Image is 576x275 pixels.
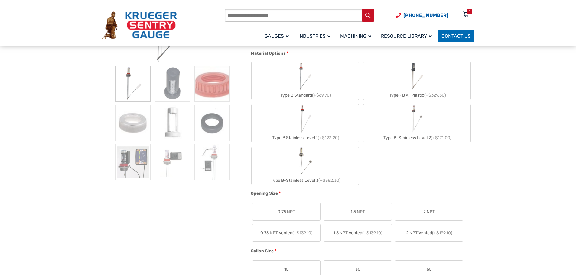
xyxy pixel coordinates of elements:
[115,105,151,141] img: Barrel Gauge - Image 4
[252,133,359,142] div: Type B Stainless Level 1
[427,266,431,273] span: 55
[295,29,337,43] a: Industries
[363,62,470,100] label: Type PB All Plastic
[194,105,230,141] img: Barrel Gauge - Image 6
[155,144,190,180] img: Barrel Gauge - Image 8
[292,230,313,235] span: (+$139.10)
[312,93,331,98] span: (+$69.70)
[194,144,230,180] img: Barrel Gauge - Image 9
[155,66,190,102] img: PVG
[279,190,281,197] abbr: required
[432,230,452,235] span: (+$139.10)
[355,266,360,273] span: 30
[252,104,359,142] label: Type B Stainless Level 1
[469,9,470,14] div: 0
[278,209,295,215] span: 0.75 NPT
[381,33,432,39] span: Resource Library
[424,93,446,98] span: (+$329.50)
[275,248,276,254] abbr: required
[350,209,365,215] span: 1.5 NPT
[261,29,295,43] a: Gauges
[396,11,448,19] a: Phone Number (920) 434-8860
[298,33,330,39] span: Industries
[251,191,278,196] span: Opening Size
[363,133,470,142] div: Type B-Stainless Level 2
[102,11,177,39] img: Krueger Sentry Gauge
[318,178,341,183] span: (+$382.30)
[252,91,359,100] div: Type B Standard
[333,230,382,236] span: 1.5 NPT Vented
[252,147,359,185] label: Type B-Stainless Level 3
[340,33,371,39] span: Machining
[377,29,438,43] a: Resource Library
[252,62,359,100] label: Type B Standard
[363,104,470,142] label: Type B-Stainless Level 2
[284,266,288,273] span: 15
[115,66,151,102] img: Barrel Gauge
[362,230,382,235] span: (+$139.10)
[438,30,474,42] a: Contact Us
[251,51,286,56] span: Material Options
[251,248,274,254] span: Gallon Size
[431,135,452,140] span: (+$171.00)
[265,33,289,39] span: Gauges
[403,12,448,18] span: [PHONE_NUMBER]
[318,135,339,140] span: (+$123.20)
[252,176,359,185] div: Type B-Stainless Level 3
[337,29,377,43] a: Machining
[363,91,470,100] div: Type PB All Plastic
[441,33,471,39] span: Contact Us
[423,209,435,215] span: 2 NPT
[194,66,230,102] img: Barrel Gauge - Image 3
[406,230,452,236] span: 2 NPT Vented
[260,230,313,236] span: 0.75 NPT Vented
[115,144,151,180] img: LED At A Glance Remote Monitor
[287,50,288,56] abbr: required
[155,105,190,141] img: Barrel Gauge - Image 5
